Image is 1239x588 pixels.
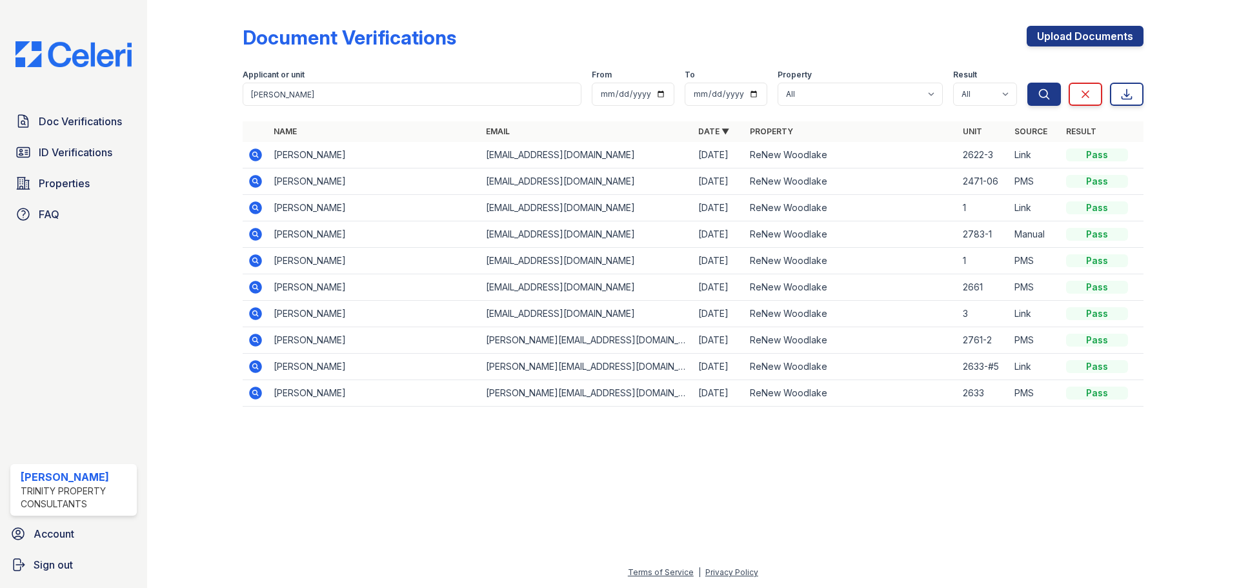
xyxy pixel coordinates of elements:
td: PMS [1009,380,1061,407]
td: [PERSON_NAME] [268,274,481,301]
td: [EMAIL_ADDRESS][DOMAIN_NAME] [481,221,693,248]
a: Properties [10,170,137,196]
a: Sign out [5,552,142,578]
span: Account [34,526,74,542]
input: Search by name, email, or unit number [243,83,581,106]
img: CE_Logo_Blue-a8612792a0a2168367f1c8372b55b34899dd931a85d93a1a3d3e32e68fde9ad4.png [5,41,142,67]
div: Pass [1066,387,1128,400]
td: 2761-2 [958,327,1009,354]
td: [PERSON_NAME][EMAIL_ADDRESS][DOMAIN_NAME] [481,380,693,407]
div: Pass [1066,307,1128,320]
td: Link [1009,195,1061,221]
a: Email [486,127,510,136]
td: [PERSON_NAME] [268,327,481,354]
a: Unit [963,127,982,136]
td: Link [1009,354,1061,380]
td: [EMAIL_ADDRESS][DOMAIN_NAME] [481,301,693,327]
td: [EMAIL_ADDRESS][DOMAIN_NAME] [481,274,693,301]
td: [DATE] [693,168,745,195]
td: [EMAIL_ADDRESS][DOMAIN_NAME] [481,168,693,195]
a: Doc Verifications [10,108,137,134]
a: Account [5,521,142,547]
div: Pass [1066,281,1128,294]
a: Privacy Policy [705,567,758,577]
td: Link [1009,142,1061,168]
td: Link [1009,301,1061,327]
td: [PERSON_NAME] [268,380,481,407]
td: [DATE] [693,274,745,301]
a: Result [1066,127,1096,136]
td: [PERSON_NAME][EMAIL_ADDRESS][DOMAIN_NAME] [481,327,693,354]
span: FAQ [39,207,59,222]
div: Pass [1066,360,1128,373]
div: [PERSON_NAME] [21,469,132,485]
td: ReNew Woodlake [745,301,957,327]
td: [DATE] [693,195,745,221]
span: Doc Verifications [39,114,122,129]
td: [EMAIL_ADDRESS][DOMAIN_NAME] [481,195,693,221]
div: Pass [1066,175,1128,188]
a: Source [1014,127,1047,136]
td: ReNew Woodlake [745,168,957,195]
a: ID Verifications [10,139,137,165]
td: ReNew Woodlake [745,142,957,168]
td: [PERSON_NAME][EMAIL_ADDRESS][DOMAIN_NAME] [481,354,693,380]
td: [PERSON_NAME] [268,168,481,195]
a: Upload Documents [1027,26,1143,46]
td: 2661 [958,274,1009,301]
label: Result [953,70,977,80]
td: PMS [1009,168,1061,195]
div: Pass [1066,148,1128,161]
div: Pass [1066,254,1128,267]
div: Document Verifications [243,26,456,49]
td: PMS [1009,274,1061,301]
td: Manual [1009,221,1061,248]
td: [DATE] [693,142,745,168]
td: [PERSON_NAME] [268,195,481,221]
td: [PERSON_NAME] [268,301,481,327]
td: [EMAIL_ADDRESS][DOMAIN_NAME] [481,248,693,274]
div: Trinity Property Consultants [21,485,132,511]
td: 2633-#5 [958,354,1009,380]
td: [DATE] [693,354,745,380]
td: 2471-06 [958,168,1009,195]
td: PMS [1009,248,1061,274]
a: FAQ [10,201,137,227]
td: ReNew Woodlake [745,354,957,380]
td: 2783-1 [958,221,1009,248]
div: Pass [1066,334,1128,347]
div: | [698,567,701,577]
td: ReNew Woodlake [745,327,957,354]
td: [EMAIL_ADDRESS][DOMAIN_NAME] [481,142,693,168]
div: Pass [1066,201,1128,214]
td: [DATE] [693,301,745,327]
td: [DATE] [693,221,745,248]
td: ReNew Woodlake [745,221,957,248]
label: To [685,70,695,80]
td: 2633 [958,380,1009,407]
td: [PERSON_NAME] [268,142,481,168]
td: 3 [958,301,1009,327]
td: PMS [1009,327,1061,354]
td: ReNew Woodlake [745,380,957,407]
span: Properties [39,176,90,191]
label: Applicant or unit [243,70,305,80]
td: [PERSON_NAME] [268,248,481,274]
a: Property [750,127,793,136]
label: Property [778,70,812,80]
span: ID Verifications [39,145,112,160]
td: 1 [958,248,1009,274]
td: ReNew Woodlake [745,274,957,301]
a: Date ▼ [698,127,729,136]
a: Name [274,127,297,136]
td: [DATE] [693,248,745,274]
div: Pass [1066,228,1128,241]
td: ReNew Woodlake [745,248,957,274]
td: [DATE] [693,327,745,354]
td: 2622-3 [958,142,1009,168]
label: From [592,70,612,80]
td: 1 [958,195,1009,221]
td: ReNew Woodlake [745,195,957,221]
span: Sign out [34,557,73,573]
